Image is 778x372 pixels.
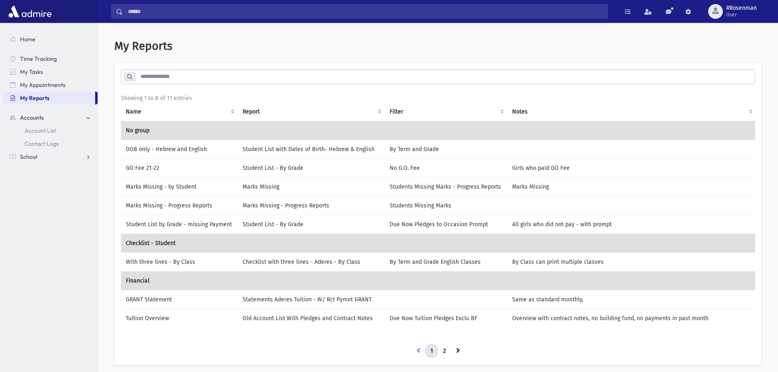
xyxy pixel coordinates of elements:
[507,158,756,177] td: Girls who paid GO Fee
[121,94,755,102] div: Showing 1 to 8 of 11 entries
[20,55,57,62] span: Time Tracking
[385,196,507,215] td: Students Missing Marks
[385,177,507,196] td: Students Missing Marks - Progress Reports
[507,102,756,121] th: Notes : activate to sort column ascending
[3,137,98,150] a: Contact Logs
[238,140,385,158] td: Student List with Dates of Birth- Hebrew & English
[121,234,756,252] td: Checklist - Student
[238,309,385,327] td: Old Account List With Pledges and Contract Notes
[121,290,238,309] td: GRANT Statement
[238,158,385,177] td: Student List - By Grade
[3,91,95,105] a: My Reports
[121,309,238,327] td: Tuition Overview
[20,94,49,102] span: My Reports
[726,5,757,11] span: RRosenman
[20,153,37,160] span: School
[3,124,98,137] a: Account List
[385,309,507,327] td: Due Now Tuition Pledges Exclu BF
[20,68,43,76] span: My Tasks
[121,271,756,290] td: Financial
[238,215,385,234] td: Student List - By Grade
[385,158,507,177] td: No G.O. Fee
[3,33,98,46] a: Home
[238,252,385,271] td: Checklist with three lines - Aderes - By Class
[114,39,172,53] span: My Reports
[121,158,238,177] td: GO Fee 21-22
[121,177,238,196] td: Marks Missing - by Student
[507,290,756,309] td: Same as standard monthly,
[121,215,238,234] td: Student List by Grade - missing Payment
[385,102,507,121] th: Filter : activate to sort column ascending
[121,102,238,121] th: Name: activate to sort column ascending
[438,344,451,359] a: 2
[726,11,757,18] span: User
[20,81,65,89] span: My Appointments
[20,36,36,43] span: Home
[385,252,507,271] td: By Term and Grade English Classes
[3,78,98,91] a: My Appointments
[121,140,238,158] td: DOB only - Hebrew and English
[20,114,44,121] span: Accounts
[238,177,385,196] td: Marks Missing
[238,290,385,309] td: Statements Aderes Tuition - W/ Rct Pymnt GRANT
[425,344,438,359] a: 1
[238,102,385,121] th: Report: activate to sort column ascending
[123,4,608,19] input: Search
[507,252,756,271] td: By Class can print multiple classes
[3,65,98,78] a: My Tasks
[7,3,54,20] img: AdmirePro
[385,140,507,158] td: By Term and Grade
[25,140,59,147] span: Contact Logs
[3,150,98,163] a: School
[507,309,756,327] td: Overview with contract notes, no building fund, no payments in past month
[121,196,238,215] td: Marks Missing - Progress Reports
[507,177,756,196] td: Marks Missing
[121,121,756,140] td: No group
[3,52,98,65] a: Time Tracking
[121,252,238,271] td: With three lines - By Class
[385,215,507,234] td: Due Now Pledges to Occasion Prompt
[507,215,756,234] td: All girls who did not pay - with prompt
[238,196,385,215] td: Marks Missing - Progress Reports
[3,111,98,124] a: Accounts
[25,127,56,134] span: Account List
